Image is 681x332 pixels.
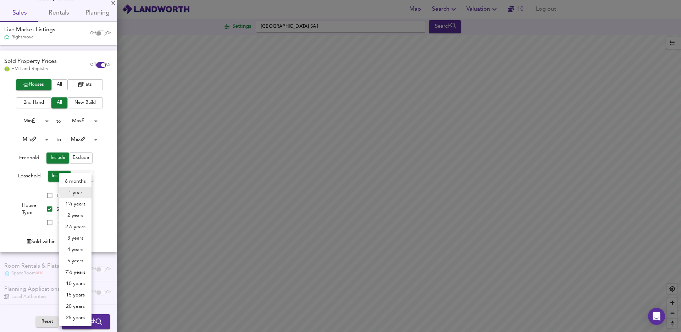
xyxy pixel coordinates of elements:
li: 1 year [59,187,92,198]
li: 6 months [59,176,92,187]
li: 10 years [59,278,92,289]
li: 1½ years [59,198,92,210]
li: 2 years [59,210,92,221]
li: 5 years [59,255,92,267]
li: 15 years [59,289,92,301]
li: 2½ years [59,221,92,232]
li: 25 years [59,312,92,323]
li: 3 years [59,232,92,244]
li: 7½ years [59,267,92,278]
div: Open Intercom Messenger [648,308,665,325]
li: 20 years [59,301,92,312]
li: 4 years [59,244,92,255]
